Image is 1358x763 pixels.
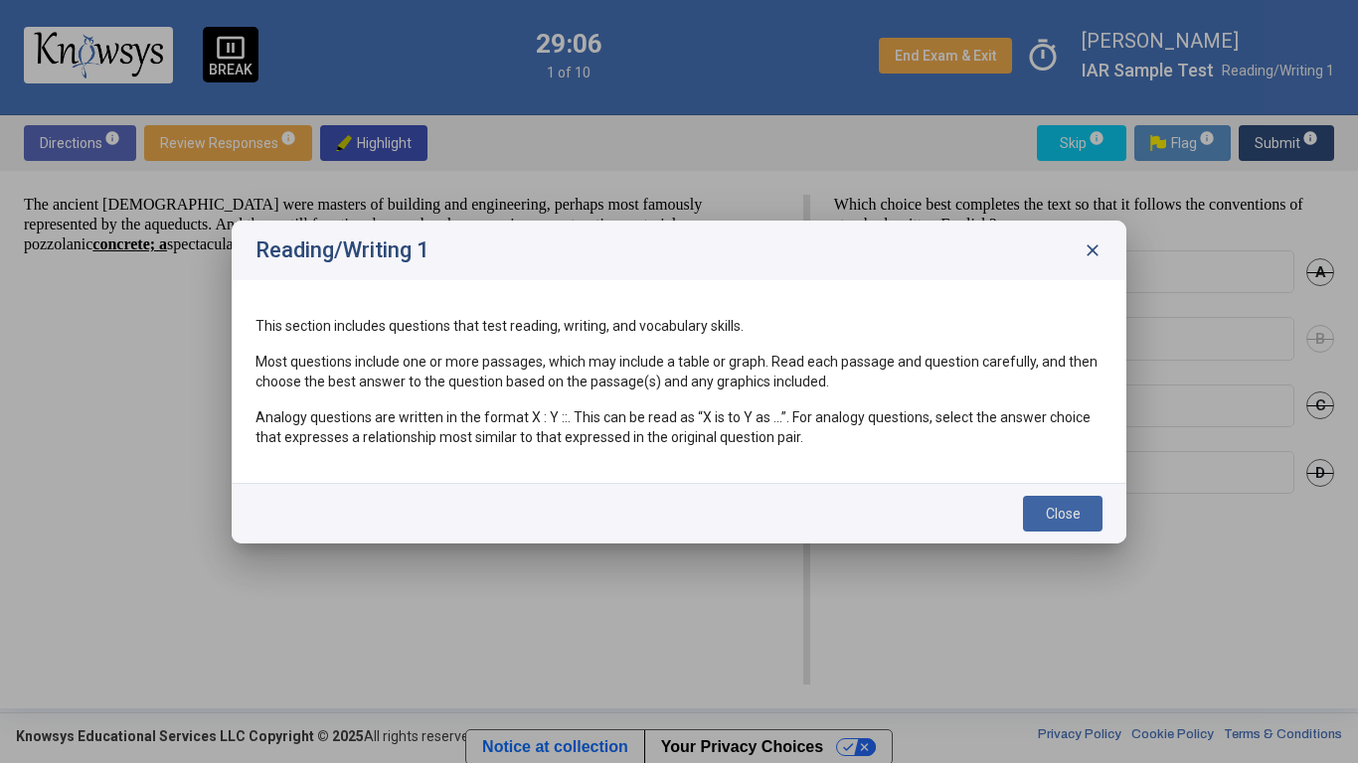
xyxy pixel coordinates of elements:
[1083,240,1103,260] span: close
[255,238,429,262] h2: Reading/Writing 1
[1046,506,1081,522] span: Close
[255,407,1103,447] p: Analogy questions are written in the format X : Y ::. This can be read as “X is to Y as ...”. For...
[1023,496,1103,532] button: Close
[255,316,1103,336] p: This section includes questions that test reading, writing, and vocabulary skills.
[255,352,1103,391] p: Most questions include one or more passages, which may include a table or graph. Read each passag...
